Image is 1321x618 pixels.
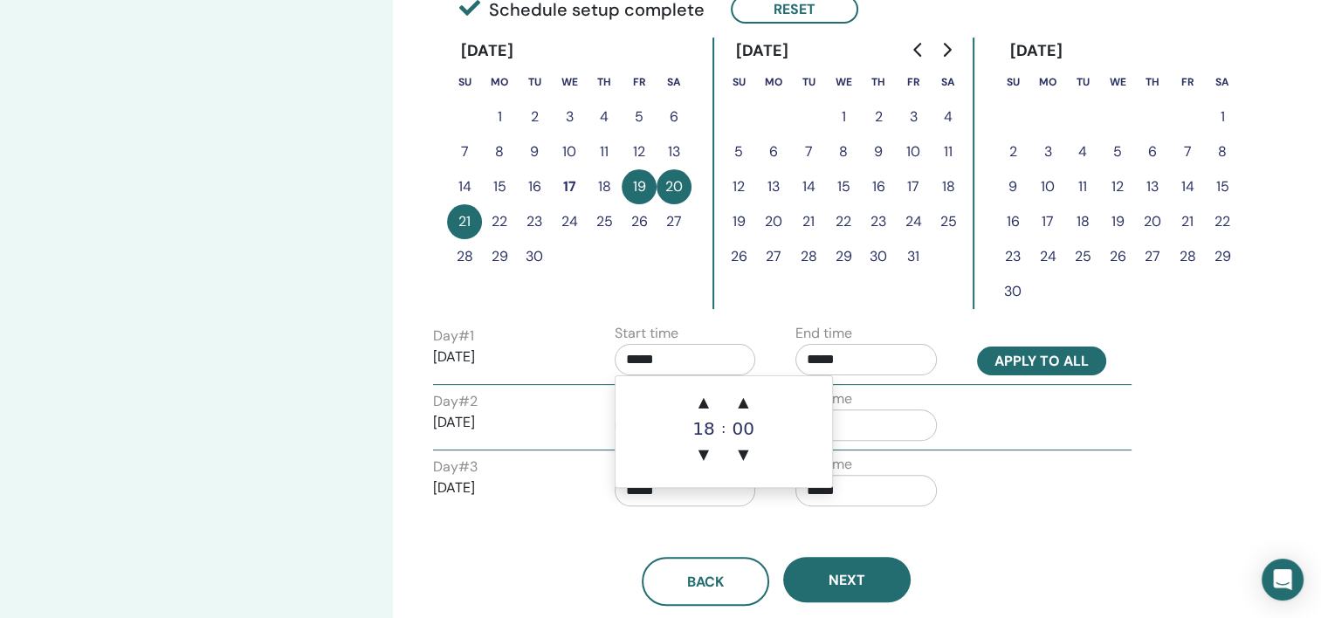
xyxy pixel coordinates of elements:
th: Sunday [721,65,756,100]
button: 19 [1100,204,1135,239]
button: 10 [1030,169,1065,204]
button: 3 [552,100,587,134]
label: End time [795,323,852,344]
th: Tuesday [517,65,552,100]
button: 23 [517,204,552,239]
button: 27 [756,239,791,274]
button: 12 [622,134,657,169]
button: 13 [756,169,791,204]
button: 19 [622,169,657,204]
button: 2 [995,134,1030,169]
th: Monday [482,65,517,100]
button: 30 [861,239,896,274]
button: 8 [482,134,517,169]
div: [DATE] [995,38,1077,65]
button: 20 [756,204,791,239]
th: Thursday [1135,65,1170,100]
label: Start time [615,323,678,344]
button: 10 [896,134,931,169]
button: 25 [587,204,622,239]
button: 12 [1100,169,1135,204]
button: Next [783,557,911,602]
button: 26 [721,239,756,274]
button: Back [642,557,769,606]
button: 21 [791,204,826,239]
button: 16 [995,204,1030,239]
button: 24 [552,204,587,239]
button: 8 [1205,134,1240,169]
button: 1 [482,100,517,134]
span: Back [687,573,724,591]
label: Day # 2 [433,391,478,412]
button: 27 [657,204,691,239]
button: 5 [1100,134,1135,169]
th: Tuesday [1065,65,1100,100]
button: Apply to all [977,347,1106,375]
th: Sunday [447,65,482,100]
button: 29 [1205,239,1240,274]
button: 6 [756,134,791,169]
button: 6 [1135,134,1170,169]
button: 27 [1135,239,1170,274]
th: Wednesday [1100,65,1135,100]
th: Saturday [931,65,966,100]
button: 20 [1135,204,1170,239]
button: 1 [1205,100,1240,134]
div: [DATE] [447,38,528,65]
button: 22 [482,204,517,239]
button: 8 [826,134,861,169]
span: Next [829,571,865,589]
button: 9 [995,169,1030,204]
button: 23 [995,239,1030,274]
th: Saturday [1205,65,1240,100]
th: Friday [622,65,657,100]
button: 17 [896,169,931,204]
button: 17 [1030,204,1065,239]
div: 00 [726,420,760,437]
button: 14 [791,169,826,204]
th: Saturday [657,65,691,100]
button: 21 [1170,204,1205,239]
button: 29 [482,239,517,274]
label: Day # 1 [433,326,474,347]
button: 20 [657,169,691,204]
button: 18 [1065,204,1100,239]
th: Wednesday [552,65,587,100]
button: 9 [517,134,552,169]
button: 14 [1170,169,1205,204]
button: 15 [482,169,517,204]
th: Friday [896,65,931,100]
button: 4 [587,100,622,134]
button: 2 [517,100,552,134]
p: [DATE] [433,412,574,433]
button: Go to next month [932,32,960,67]
button: 3 [1030,134,1065,169]
button: 18 [587,169,622,204]
button: 15 [826,169,861,204]
button: 17 [552,169,587,204]
button: 28 [791,239,826,274]
button: 26 [1100,239,1135,274]
button: 28 [1170,239,1205,274]
div: : [721,385,726,472]
button: 30 [517,239,552,274]
button: 30 [995,274,1030,309]
button: 25 [931,204,966,239]
button: 3 [896,100,931,134]
button: 4 [1065,134,1100,169]
button: 18 [931,169,966,204]
div: 18 [686,420,721,437]
th: Wednesday [826,65,861,100]
th: Thursday [861,65,896,100]
div: [DATE] [721,38,802,65]
button: 23 [861,204,896,239]
button: 12 [721,169,756,204]
button: 31 [896,239,931,274]
button: 7 [447,134,482,169]
button: 4 [931,100,966,134]
div: Open Intercom Messenger [1262,559,1304,601]
button: 22 [1205,204,1240,239]
span: ▲ [726,385,760,420]
th: Thursday [587,65,622,100]
button: 24 [1030,239,1065,274]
